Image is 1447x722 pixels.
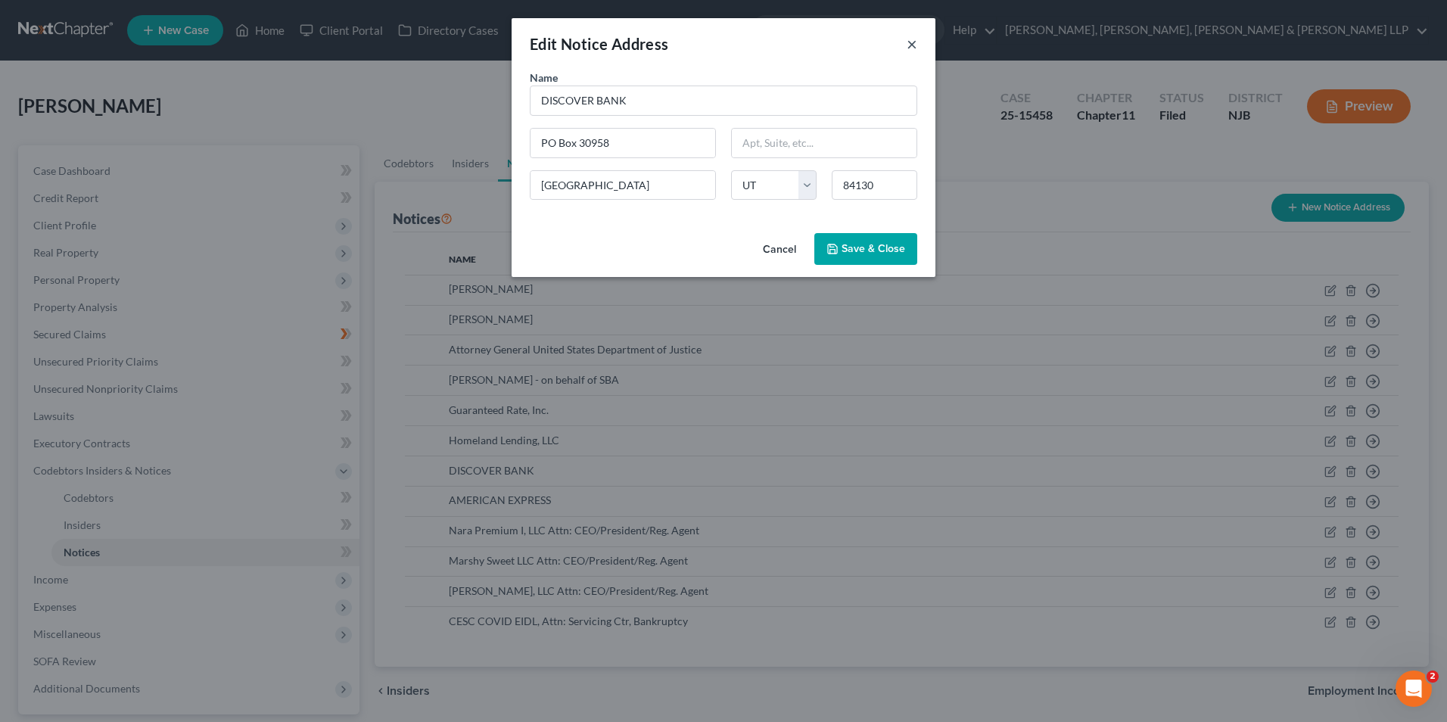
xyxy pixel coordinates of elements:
[814,233,917,265] button: Save & Close
[530,86,917,116] input: Search by name...
[561,35,669,53] span: Notice Address
[1427,671,1439,683] span: 2
[531,171,715,200] input: Enter city...
[842,242,905,255] span: Save & Close
[907,35,917,53] button: ×
[732,129,916,157] input: Apt, Suite, etc...
[530,71,558,84] span: Name
[531,129,715,157] input: Enter address...
[751,235,808,265] button: Cancel
[832,170,917,201] input: Enter zip...
[1396,671,1432,707] iframe: Intercom live chat
[530,35,558,53] span: Edit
